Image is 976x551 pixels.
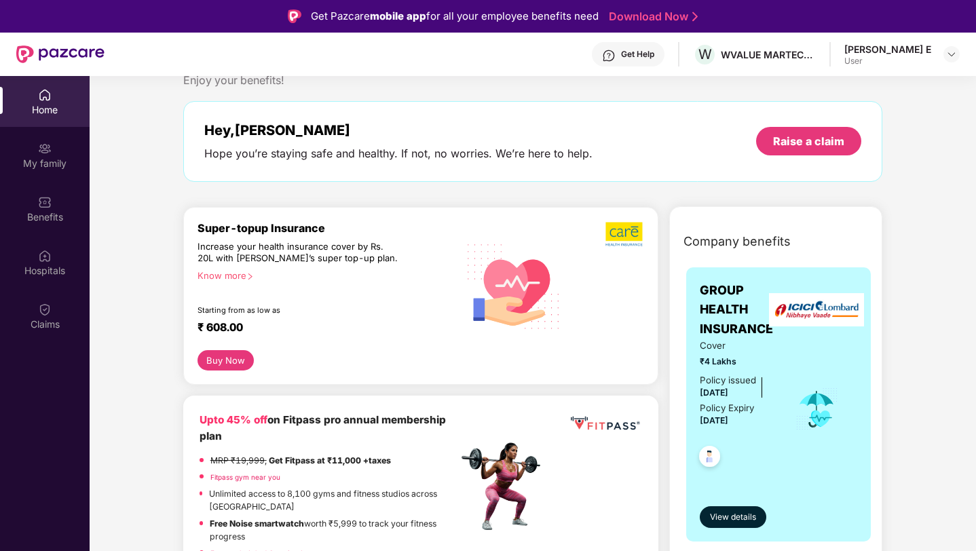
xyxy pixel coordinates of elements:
[769,293,864,326] img: insurerLogo
[773,134,844,149] div: Raise a claim
[198,320,445,337] div: ₹ 608.00
[700,506,766,528] button: View details
[198,350,254,370] button: Buy Now
[209,487,457,514] p: Unlimited access to 8,100 gyms and fitness studios across [GEOGRAPHIC_DATA]
[700,355,776,368] span: ₹4 Lakhs
[183,73,883,88] div: Enjoy your benefits!
[609,9,694,24] a: Download Now
[692,9,698,24] img: Stroke
[204,147,593,161] div: Hope you’re staying safe and healthy. If not, no worries. We’re here to help.
[38,195,52,209] img: svg+xml;base64,PHN2ZyBpZD0iQmVuZWZpdHMiIHhtbG5zPSJodHRwOi8vd3d3LnczLm9yZy8yMDAwL3N2ZyIgd2lkdGg9Ij...
[458,229,570,342] img: svg+xml;base64,PHN2ZyB4bWxucz0iaHR0cDovL3d3dy53My5vcmcvMjAwMC9zdmciIHhtbG5zOnhsaW5rPSJodHRwOi8vd3...
[700,281,776,339] span: GROUP HEALTH INSURANCE
[38,303,52,316] img: svg+xml;base64,PHN2ZyBpZD0iQ2xhaW0iIHhtbG5zPSJodHRwOi8vd3d3LnczLm9yZy8yMDAwL3N2ZyIgd2lkdGg9IjIwIi...
[605,221,644,247] img: b5dec4f62d2307b9de63beb79f102df3.png
[700,415,728,425] span: [DATE]
[700,387,728,398] span: [DATE]
[38,88,52,102] img: svg+xml;base64,PHN2ZyBpZD0iSG9tZSIgeG1sbnM9Imh0dHA6Ly93d3cudzMub3JnLzIwMDAvc3ZnIiB3aWR0aD0iMjAiIG...
[700,373,756,387] div: Policy issued
[844,43,931,56] div: [PERSON_NAME] E
[200,413,446,442] b: on Fitpass pro annual membership plan
[204,122,593,138] div: Hey, [PERSON_NAME]
[844,56,931,66] div: User
[946,49,957,60] img: svg+xml;base64,PHN2ZyBpZD0iRHJvcGRvd24tMzJ4MzIiIHhtbG5zPSJodHRwOi8vd3d3LnczLm9yZy8yMDAwL3N2ZyIgd2...
[210,455,267,465] del: MRP ₹19,999,
[210,518,304,529] strong: Free Noise smartwatch
[602,49,616,62] img: svg+xml;base64,PHN2ZyBpZD0iSGVscC0zMngzMiIgeG1sbnM9Imh0dHA6Ly93d3cudzMub3JnLzIwMDAvc3ZnIiB3aWR0aD...
[700,339,776,353] span: Cover
[698,46,712,62] span: W
[246,273,254,280] span: right
[568,412,642,435] img: fppp.png
[210,517,457,544] p: worth ₹5,999 to track your fitness progress
[721,48,816,61] div: WVALUE MARTECH PRIVATE LIMITED
[795,387,839,432] img: icon
[683,232,791,251] span: Company benefits
[311,8,599,24] div: Get Pazcare for all your employee benefits need
[621,49,654,60] div: Get Help
[370,9,426,22] strong: mobile app
[198,221,458,235] div: Super-topup Insurance
[710,511,756,524] span: View details
[198,305,400,315] div: Starting from as low as
[288,9,301,23] img: Logo
[16,45,105,63] img: New Pazcare Logo
[38,249,52,263] img: svg+xml;base64,PHN2ZyBpZD0iSG9zcGl0YWxzIiB4bWxucz0iaHR0cDovL3d3dy53My5vcmcvMjAwMC9zdmciIHdpZHRoPS...
[210,473,280,481] a: Fitpass gym near you
[693,442,726,475] img: svg+xml;base64,PHN2ZyB4bWxucz0iaHR0cDovL3d3dy53My5vcmcvMjAwMC9zdmciIHdpZHRoPSI0OC45NDMiIGhlaWdodD...
[38,142,52,155] img: svg+xml;base64,PHN2ZyB3aWR0aD0iMjAiIGhlaWdodD0iMjAiIHZpZXdCb3g9IjAgMCAyMCAyMCIgZmlsbD0ibm9uZSIgeG...
[269,455,391,465] strong: Get Fitpass at ₹11,000 +taxes
[198,270,450,280] div: Know more
[457,439,552,534] img: fpp.png
[700,401,754,415] div: Policy Expiry
[200,413,267,426] b: Upto 45% off
[198,241,400,265] div: Increase your health insurance cover by Rs. 20L with [PERSON_NAME]’s super top-up plan.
